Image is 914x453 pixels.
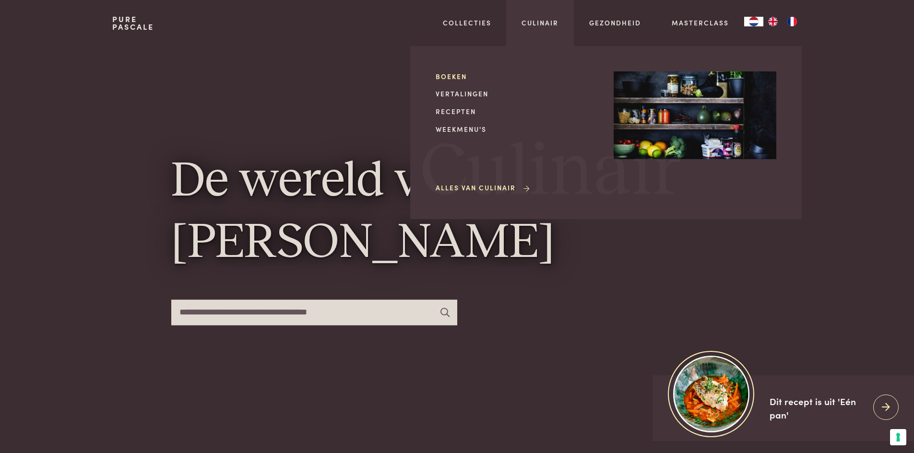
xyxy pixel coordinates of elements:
a: Vertalingen [436,89,598,99]
a: Gezondheid [589,18,641,28]
img: https://admin.purepascale.com/wp-content/uploads/2025/08/home_recept_link.jpg [673,356,749,432]
a: Alles van Culinair [436,183,531,193]
span: Culinair [420,136,681,209]
a: FR [783,17,802,26]
aside: Language selected: Nederlands [744,17,802,26]
div: Dit recept is uit 'Eén pan' [770,395,866,422]
a: PurePascale [112,15,154,31]
ul: Language list [763,17,802,26]
a: NL [744,17,763,26]
a: Recepten [436,106,598,116]
a: Boeken [436,71,598,81]
a: Culinair [522,18,558,28]
h1: De wereld van [PERSON_NAME] [171,152,743,274]
a: Weekmenu's [436,124,598,134]
a: https://admin.purepascale.com/wp-content/uploads/2025/08/home_recept_link.jpg Dit recept is uit '... [653,375,914,441]
button: Uw voorkeuren voor toestemming voor trackingtechnologieën [890,429,906,445]
img: Culinair [614,71,776,160]
a: Collecties [443,18,491,28]
div: Language [744,17,763,26]
a: Masterclass [672,18,729,28]
a: EN [763,17,783,26]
